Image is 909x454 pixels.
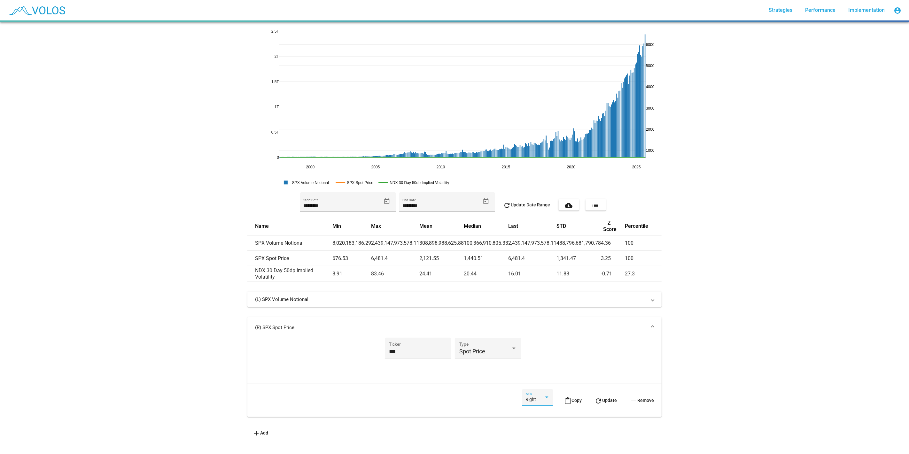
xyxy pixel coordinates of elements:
[565,202,573,209] mat-icon: cloud_download
[508,266,556,281] td: 16.01
[601,220,619,233] button: Change sorting for z_score
[459,348,485,355] span: Spot Price
[601,266,625,281] td: -0.71
[556,235,601,251] td: 488,796,681,790.78
[601,251,625,266] td: 3.25
[800,4,841,16] a: Performance
[625,223,648,229] button: Change sorting for percentile
[464,251,508,266] td: 1,440.51
[764,4,797,16] a: Strategies
[252,429,260,437] mat-icon: add
[894,7,901,14] mat-icon: account_circle
[332,251,371,266] td: 676.53
[464,223,481,229] button: Change sorting for median
[594,397,602,405] mat-icon: refresh
[503,202,550,207] span: Update Date Range
[247,251,332,266] td: SPX Spot Price
[464,266,508,281] td: 20.44
[559,389,587,412] button: Copy
[247,266,332,281] td: NDX 30 Day 50dp Implied Volatility
[419,266,464,281] td: 24.41
[564,398,582,403] span: Copy
[332,235,371,251] td: 8,020,183,186.29
[508,251,556,266] td: 6,481.4
[464,235,508,251] td: 100,366,910,805.33
[769,7,792,13] span: Strategies
[498,199,555,211] button: Update Date Range
[503,202,511,209] mat-icon: refresh
[247,292,662,307] mat-expansion-panel-header: (L) SPX Volume Notional
[255,296,646,303] mat-panel-title: (L) SPX Volume Notional
[480,196,492,207] button: Open calendar
[508,223,518,229] button: Change sorting for last
[371,266,419,281] td: 83.46
[589,389,622,412] button: Update
[332,223,341,229] button: Change sorting for min
[5,2,68,18] img: blue_transparent.png
[805,7,835,13] span: Performance
[625,389,659,412] button: Remove
[419,251,464,266] td: 2,121.55
[247,317,662,338] mat-expansion-panel-header: (R) SPX Spot Price
[625,266,662,281] td: 27.3
[247,427,273,439] button: Add
[508,235,556,251] td: 2,439,147,973,578.11
[247,338,662,417] div: (R) SPX Spot Price
[630,398,654,403] span: Remove
[556,251,601,266] td: 1,341.47
[601,235,625,251] td: 4.36
[371,235,419,251] td: 2,439,147,973,578.11
[419,223,432,229] button: Change sorting for mean
[848,7,885,13] span: Implementation
[843,4,890,16] a: Implementation
[526,397,536,402] span: Right
[255,324,646,331] mat-panel-title: (R) SPX Spot Price
[592,202,600,209] mat-icon: list
[594,398,617,403] span: Update
[556,266,601,281] td: 11.88
[332,266,371,281] td: 8.91
[252,430,268,435] span: Add
[556,223,566,229] button: Change sorting for std
[419,235,464,251] td: 308,898,988,625.88
[255,223,269,229] button: Change sorting for name
[630,397,637,405] mat-icon: remove
[564,397,571,405] mat-icon: content_paste
[381,196,392,207] button: Open calendar
[625,235,662,251] td: 100
[625,251,662,266] td: 100
[247,235,332,251] td: SPX Volume Notional
[371,223,381,229] button: Change sorting for max
[371,251,419,266] td: 6,481.4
